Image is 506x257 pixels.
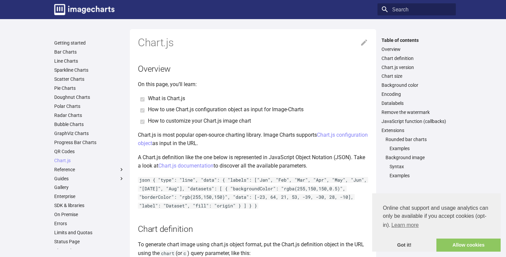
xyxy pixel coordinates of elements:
a: Rounded bar charts [386,136,452,142]
a: dismiss cookie message [372,239,436,252]
nav: Extensions [382,136,452,179]
a: Background image [386,154,452,160]
a: Sparkline Charts [54,67,124,73]
a: learn more about cookies [390,220,420,230]
p: Chart.js is most popular open-source charting library. Image Charts supports as input in the URL. [138,131,368,148]
a: Changelog [54,248,124,254]
a: Polar Charts [54,103,124,109]
p: On this page, you’ll learn: [138,80,368,89]
a: Gallery [54,184,124,190]
li: What is Chart.js [148,94,368,103]
a: Enterprise [54,193,124,199]
a: Pie Charts [54,85,124,91]
a: Limits and Quotas [54,230,124,236]
a: Chart.js version [382,64,452,70]
li: How to use Chart.js configuration object as input for Image-Charts [148,105,368,114]
a: SDK & libraries [54,202,124,208]
a: Examples [390,173,452,179]
h2: Chart definition [138,223,368,235]
a: Extensions [382,127,452,133]
div: cookieconsent [372,193,501,252]
a: Getting started [54,40,124,46]
code: json { "type": "line", "data": { "labels": ["Jan", "Feb", "Mar", "Apr", "May", "Jun", "[DATE]", "... [138,177,368,209]
a: On Premise [54,211,124,217]
span: Online chat support and usage analytics can only be available if you accept cookies (opt-in). [383,204,490,230]
label: Guides [54,176,124,182]
a: Encoding [382,91,452,97]
h1: Chart.js [138,36,368,50]
a: Remove the watermark [382,109,452,115]
a: Progress Bar Charts [54,139,124,145]
a: Bar Charts [54,49,124,55]
a: QR Codes [54,148,124,154]
img: logo [54,4,114,15]
a: Syntax [390,164,452,170]
a: Doughnut Charts [54,94,124,100]
code: c [182,250,187,256]
h2: Overview [138,63,368,75]
a: Line Charts [54,58,124,64]
li: How to customize your Chart.js image chart [148,117,368,125]
label: Reference [54,167,124,173]
a: Overview [382,46,452,52]
a: Background color [382,82,452,88]
a: GraphViz Charts [54,130,124,136]
a: Datalabels [382,100,452,106]
nav: Rounded bar charts [386,145,452,151]
code: chart [160,250,176,256]
input: Search [377,3,456,15]
a: allow cookies [436,239,501,252]
a: Bubble Charts [54,121,124,127]
a: JavaScript function (callbacks) [382,118,452,124]
a: Errors [54,220,124,227]
p: A Chart.js definition like the one below is represented in JavaScript Object Notation (JSON). Tak... [138,153,368,170]
a: Radar Charts [54,112,124,118]
a: Examples [390,145,452,151]
a: Chart size [382,73,452,79]
a: Chart.js [54,157,124,164]
a: Chart definition [382,55,452,61]
a: Image-Charts documentation [52,1,117,18]
label: Table of contents [377,37,456,43]
a: Status Page [54,239,124,245]
nav: Background image [386,164,452,179]
nav: Table of contents [377,37,456,179]
a: Chart.js documentation [158,163,214,169]
a: Scatter Charts [54,76,124,82]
